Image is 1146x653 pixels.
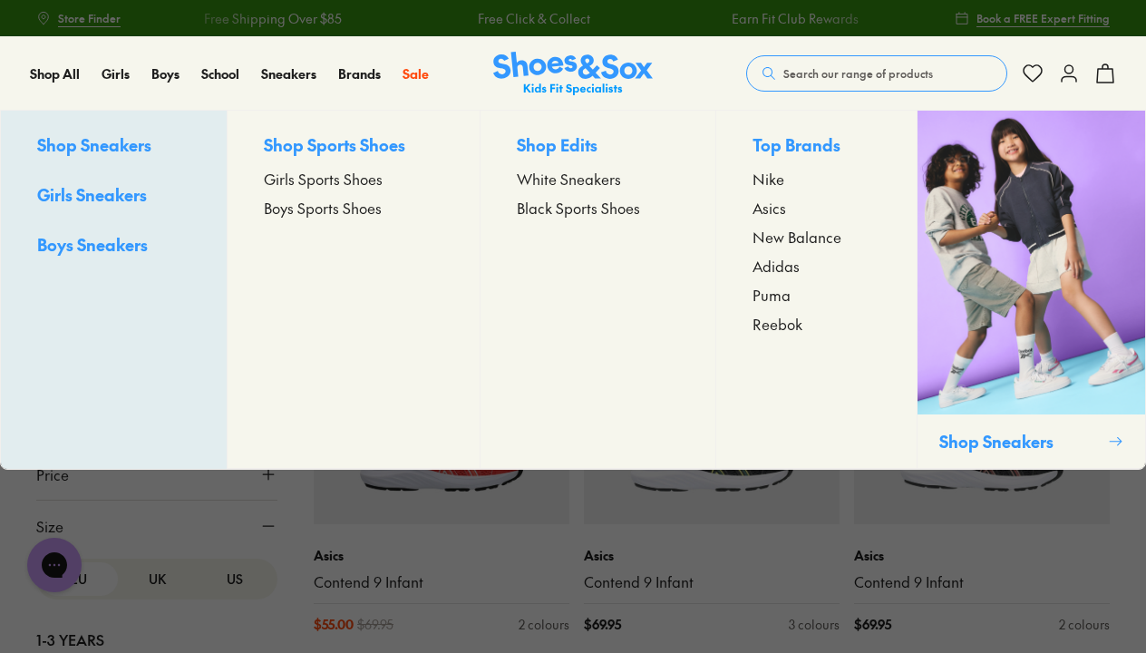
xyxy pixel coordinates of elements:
span: Size [36,515,63,537]
span: Price [36,463,69,485]
span: Nike [753,168,784,190]
span: Search our range of products [783,65,933,82]
span: New Balance [753,226,841,248]
a: School [201,64,239,83]
button: US [196,562,274,596]
div: 2 colours [1059,615,1110,634]
a: Shoes & Sox [493,52,653,96]
a: Nike [753,168,880,190]
iframe: Gorgias live chat messenger [18,531,91,599]
a: Puma [753,284,880,306]
a: White Sneakers [517,168,679,190]
span: Boys Sports Shoes [264,197,382,219]
span: Black Sports Shoes [517,197,640,219]
a: Boys Sports Shoes [264,197,444,219]
a: Adidas [753,255,880,277]
a: Sneakers [261,64,316,83]
img: SNS_WEBASSETS_1080x1350_0595e664-c2b7-45bf-8f1c-7a70a1d3cdd5.png [918,111,1145,414]
a: Girls Sneakers [37,182,190,210]
span: $ 69.95 [854,615,891,634]
a: Free Click & Collect [473,9,586,28]
span: Boys Sneakers [37,233,148,256]
span: Boys [151,64,180,83]
p: Shop Sneakers [939,429,1101,453]
span: Book a FREE Expert Fitting [976,10,1110,26]
p: Top Brands [753,132,880,161]
span: $ 69.95 [357,615,393,634]
a: Girls Sports Shoes [264,168,444,190]
span: $ 69.95 [584,615,621,634]
button: Search our range of products [746,55,1007,92]
p: Asics [314,546,569,565]
span: Sale [403,64,429,83]
span: Sneakers [261,64,316,83]
div: 2 colours [519,615,569,634]
div: 1-3 Years [36,629,277,650]
p: Asics [854,546,1110,565]
a: Boys [151,64,180,83]
button: Price [36,449,277,500]
a: Asics [753,197,880,219]
span: Brands [338,64,381,83]
a: New Balance [753,226,880,248]
span: Girls [102,64,130,83]
a: Shop Sneakers [37,132,190,161]
a: Sale [403,64,429,83]
a: Contend 9 Infant [584,572,840,592]
a: Contend 9 Infant [314,572,569,592]
p: Asics [584,546,840,565]
img: SNS_Logo_Responsive.svg [493,52,653,96]
span: Store Finder [58,10,121,26]
span: Shop Sneakers [37,133,151,156]
span: Girls Sneakers [37,183,147,206]
a: Brands [338,64,381,83]
a: Reebok [753,313,880,335]
a: Shop Sneakers [917,111,1145,469]
span: Puma [753,284,791,306]
a: Earn Fit Club Rewards [727,9,854,28]
a: Free Shipping Over $85 [199,9,337,28]
span: Adidas [753,255,800,277]
p: Shop Edits [517,132,679,161]
span: $ 55.00 [314,615,354,634]
a: Store Finder [36,2,121,34]
a: Book a FREE Expert Fitting [955,2,1110,34]
a: Boys Sneakers [37,232,190,260]
span: Shop All [30,64,80,83]
a: Contend 9 Infant [854,572,1110,592]
p: Shop Sports Shoes [264,132,444,161]
button: Size [36,501,277,551]
div: 3 colours [789,615,840,634]
a: Shop All [30,64,80,83]
span: Reebok [753,313,802,335]
button: UK [118,562,196,596]
a: Girls [102,64,130,83]
span: White Sneakers [517,168,621,190]
span: School [201,64,239,83]
a: Black Sports Shoes [517,197,679,219]
span: Girls Sports Shoes [264,168,383,190]
span: Asics [753,197,786,219]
